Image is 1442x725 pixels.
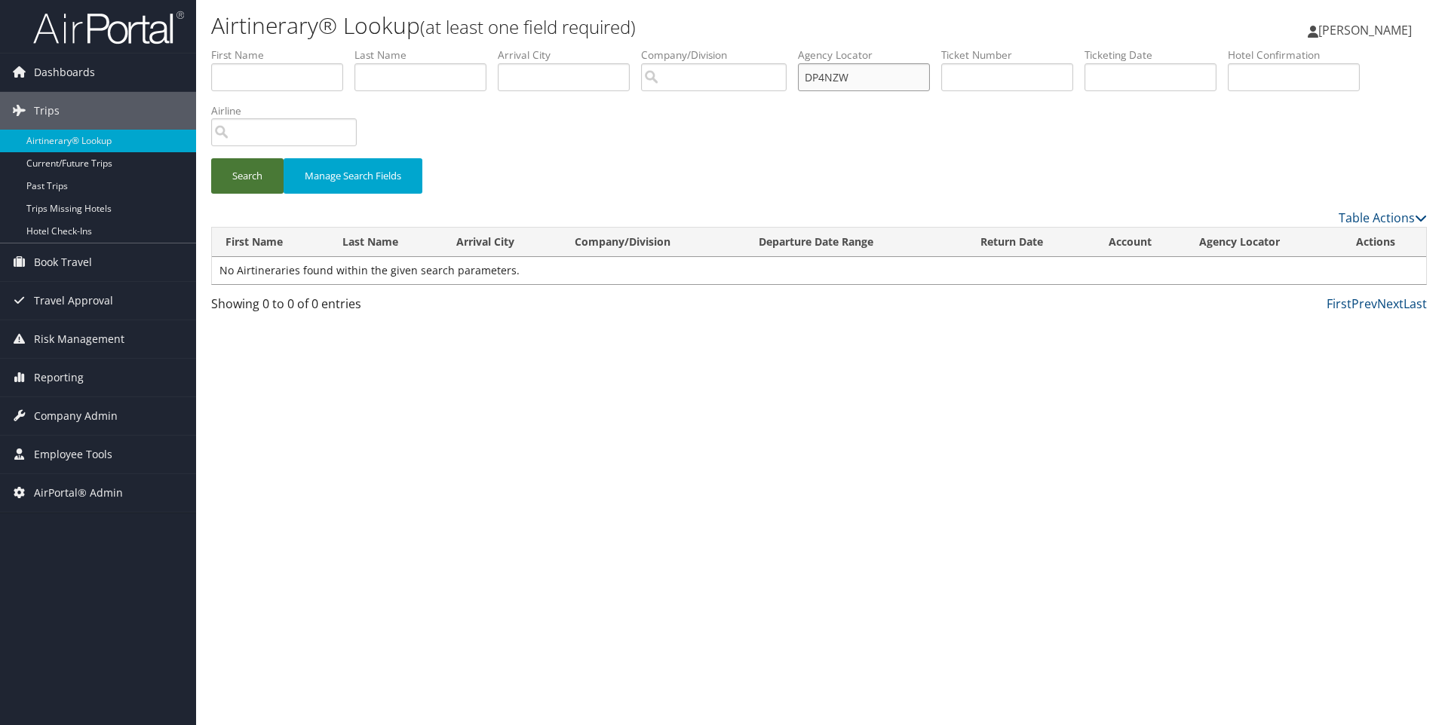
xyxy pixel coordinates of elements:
span: [PERSON_NAME] [1318,22,1412,38]
a: Next [1377,295,1404,312]
label: Company/Division [641,47,798,63]
span: Employee Tools [34,436,112,473]
label: Ticketing Date [1085,47,1228,63]
label: Agency Locator [798,47,941,63]
th: Account: activate to sort column ascending [1095,228,1186,257]
th: Arrival City: activate to sort column ascending [443,228,561,257]
span: Book Travel [34,243,92,281]
td: No Airtineraries found within the given search parameters. [212,257,1426,284]
a: Table Actions [1339,210,1427,226]
label: Arrival City [498,47,641,63]
img: airportal-logo.png [33,10,184,45]
button: Search [211,158,284,194]
label: Airline [211,103,368,118]
span: Travel Approval [34,282,113,320]
th: Last Name: activate to sort column ascending [329,228,443,257]
div: Showing 0 to 0 of 0 entries [211,295,499,320]
h1: Airtinerary® Lookup [211,10,1022,41]
th: Agency Locator: activate to sort column ascending [1186,228,1342,257]
span: Reporting [34,359,84,396]
a: Prev [1351,295,1377,312]
a: Last [1404,295,1427,312]
label: Ticket Number [941,47,1085,63]
th: Departure Date Range: activate to sort column ascending [745,228,967,257]
th: Company/Division [561,228,745,257]
button: Manage Search Fields [284,158,422,194]
span: Dashboards [34,54,95,91]
a: [PERSON_NAME] [1308,8,1427,53]
th: First Name: activate to sort column ascending [212,228,329,257]
label: Last Name [354,47,498,63]
span: Trips [34,92,60,130]
a: First [1327,295,1351,312]
th: Actions [1342,228,1426,257]
span: AirPortal® Admin [34,474,123,512]
label: First Name [211,47,354,63]
label: Hotel Confirmation [1228,47,1371,63]
small: (at least one field required) [420,14,636,39]
span: Risk Management [34,320,124,358]
th: Return Date: activate to sort column ascending [967,228,1095,257]
span: Company Admin [34,397,118,435]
